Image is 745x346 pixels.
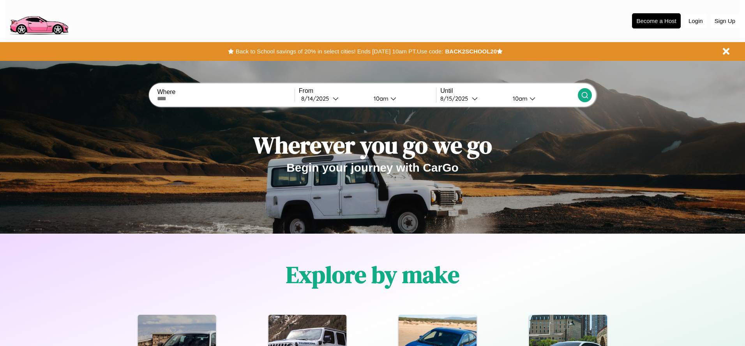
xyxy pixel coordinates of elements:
div: 8 / 15 / 2025 [440,95,472,102]
button: Sign Up [711,14,739,28]
label: Where [157,89,294,96]
button: 10am [507,94,577,103]
div: 10am [509,95,530,102]
img: logo [6,4,72,37]
div: 8 / 14 / 2025 [301,95,333,102]
button: 8/14/2025 [299,94,367,103]
div: 10am [370,95,390,102]
label: From [299,87,436,94]
button: Back to School savings of 20% in select cities! Ends [DATE] 10am PT.Use code: [234,46,445,57]
button: Login [685,14,707,28]
button: 10am [367,94,436,103]
button: Become a Host [632,13,681,28]
b: BACK2SCHOOL20 [445,48,497,55]
label: Until [440,87,577,94]
h1: Explore by make [286,259,459,291]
